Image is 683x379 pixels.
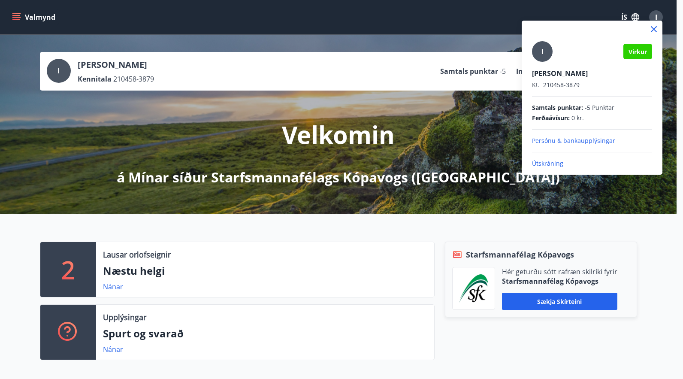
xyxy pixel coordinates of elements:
[629,48,647,56] span: Virkur
[571,114,584,122] span: 0 kr.
[532,103,583,112] span: Samtals punktar :
[532,136,652,145] p: Persónu & bankaupplýsingar
[541,47,544,56] span: I
[532,81,540,89] span: Kt.
[532,159,652,168] p: Útskráning
[532,81,652,89] p: 210458-3879
[532,114,570,122] span: Ferðaávísun :
[532,69,652,78] p: [PERSON_NAME]
[585,103,614,112] span: -5 Punktar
